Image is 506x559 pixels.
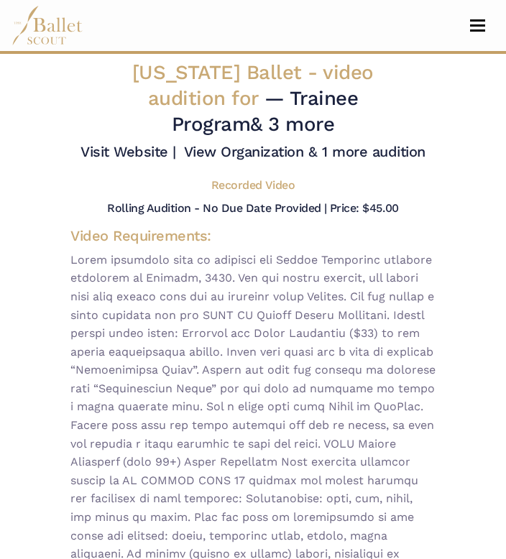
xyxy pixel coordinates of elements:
[148,60,374,110] span: video audition for
[107,201,326,215] h5: Rolling Audition - No Due Date Provided |
[211,178,295,193] h5: Recorded Video
[172,86,359,136] span: — Trainee Program
[184,143,425,160] a: View Organization & 1 more audition
[461,19,494,32] button: Toggle navigation
[132,60,374,110] span: [US_STATE] Ballet -
[250,112,334,136] a: & 3 more
[330,201,399,215] h5: Price: $45.00
[80,143,176,160] a: Visit Website |
[70,227,211,244] span: Video Requirements:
